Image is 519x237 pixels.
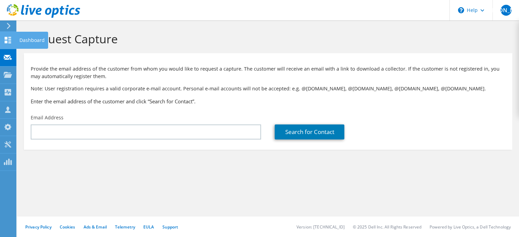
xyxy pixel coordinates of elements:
a: Privacy Policy [25,224,52,230]
svg: \n [458,7,464,13]
a: Ads & Email [84,224,107,230]
h1: Request Capture [27,32,505,46]
h3: Enter the email address of the customer and click “Search for Contact”. [31,98,505,105]
a: EULA [143,224,154,230]
label: Email Address [31,114,63,121]
span: [PERSON_NAME] [501,5,511,16]
li: © 2025 Dell Inc. All Rights Reserved [353,224,421,230]
a: Search for Contact [275,124,344,139]
p: Note: User registration requires a valid corporate e-mail account. Personal e-mail accounts will ... [31,85,505,92]
a: Telemetry [115,224,135,230]
a: Support [162,224,178,230]
a: Cookies [60,224,75,230]
li: Powered by Live Optics, a Dell Technology [430,224,511,230]
li: Version: [TECHNICAL_ID] [297,224,345,230]
div: Dashboard [16,32,48,49]
p: Provide the email address of the customer from whom you would like to request a capture. The cust... [31,65,505,80]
